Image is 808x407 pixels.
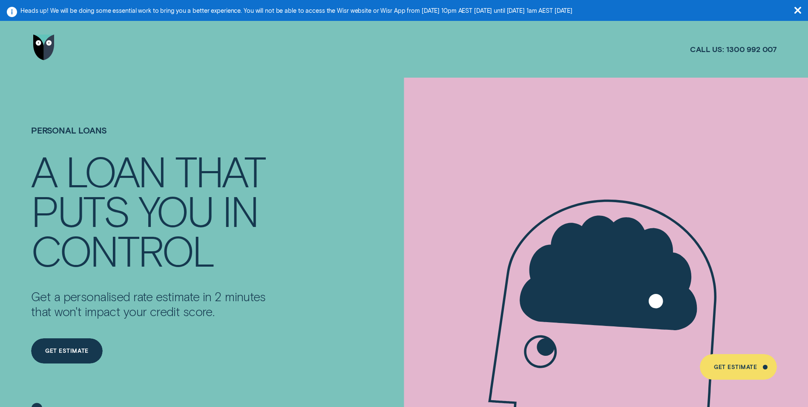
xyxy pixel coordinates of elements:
[222,191,258,230] div: IN
[690,44,724,54] span: Call us:
[138,191,213,230] div: YOU
[31,230,214,270] div: CONTROL
[33,35,55,60] img: Wisr
[66,151,165,191] div: LOAN
[31,125,276,151] h1: Personal Loans
[31,338,103,364] a: Get Estimate
[690,44,777,54] a: Call us:1300 992 007
[700,354,777,380] a: Get Estimate
[726,44,777,54] span: 1300 992 007
[31,151,56,191] div: A
[31,19,57,76] a: Go to home page
[31,191,129,230] div: PUTS
[175,151,265,191] div: THAT
[31,151,276,270] h4: A LOAN THAT PUTS YOU IN CONTROL
[31,289,276,320] p: Get a personalised rate estimate in 2 minutes that won't impact your credit score.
